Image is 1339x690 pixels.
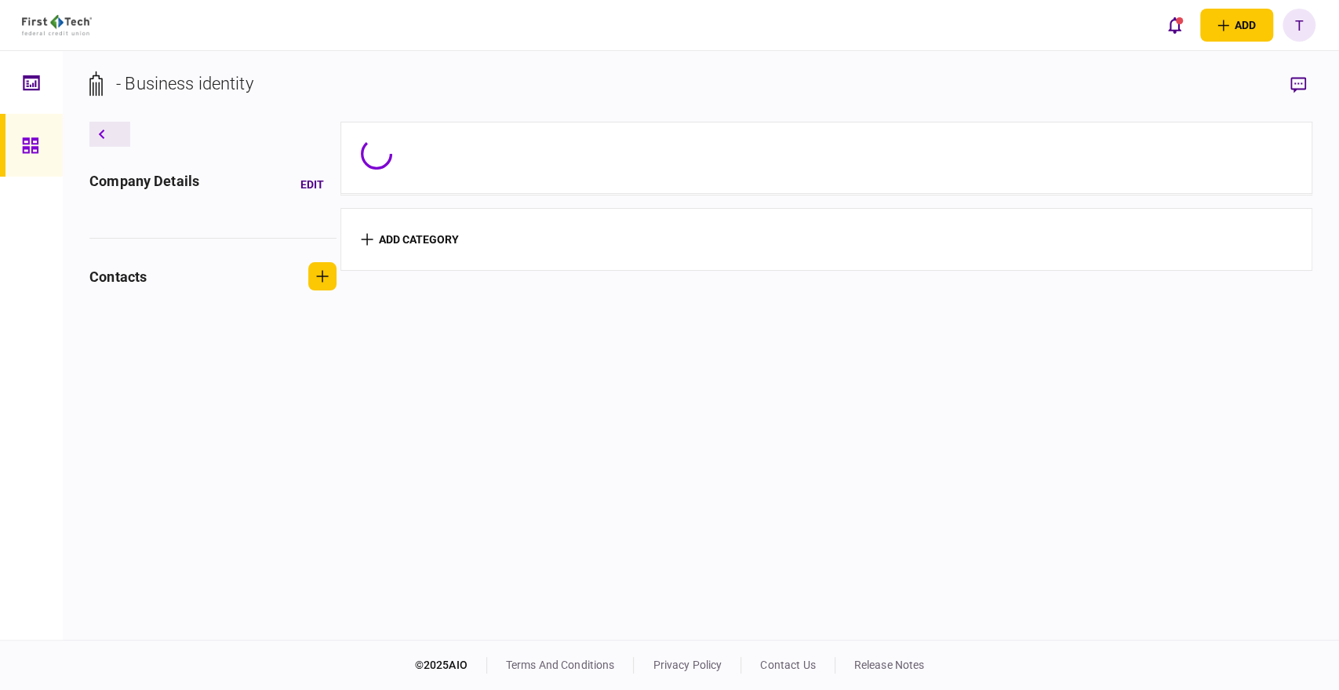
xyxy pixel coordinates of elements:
[22,15,92,35] img: client company logo
[1200,9,1273,42] button: open adding identity options
[288,170,337,199] button: Edit
[854,659,925,671] a: release notes
[89,266,147,287] div: contacts
[653,659,722,671] a: privacy policy
[116,71,253,97] div: - Business identity
[89,170,199,199] div: company details
[506,659,615,671] a: terms and conditions
[1283,9,1315,42] button: T
[1158,9,1191,42] button: open notifications list
[415,657,487,674] div: © 2025 AIO
[760,659,815,671] a: contact us
[361,233,459,246] button: add category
